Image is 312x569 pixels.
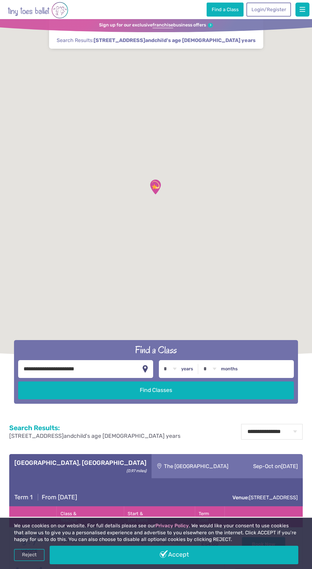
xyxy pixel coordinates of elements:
[124,507,195,527] th: Start & End Date
[232,494,298,501] a: Venue:[STREET_ADDRESS]
[14,494,77,501] h4: From [DATE]
[14,549,45,561] a: Reject
[18,381,294,399] button: Find Classes
[145,176,166,197] div: The Elgar centre
[34,494,41,501] span: |
[9,432,181,440] p: and
[232,494,249,501] strong: Venue:
[14,459,146,467] h3: [GEOGRAPHIC_DATA], [GEOGRAPHIC_DATA]
[14,523,298,543] p: We use cookies on our website. For full details please see our . We would like your consent to us...
[74,433,181,439] span: child's age [DEMOGRAPHIC_DATA] years
[50,546,298,564] a: Accept
[99,22,213,28] a: Sign up for our exclusivefranchisebusiness offers
[281,463,298,469] span: [DATE]
[14,494,32,501] span: Term 1
[221,366,238,372] label: months
[49,19,263,49] div: Search Results:
[155,523,189,529] a: Privacy Policy
[242,454,302,479] div: Sep-Oct on
[9,424,181,432] h2: Search Results:
[94,37,256,43] strong: and
[94,37,145,44] span: [STREET_ADDRESS]
[181,366,193,372] label: years
[57,507,124,527] th: Class & Teacher
[152,22,173,28] strong: franchise
[154,37,256,44] span: child's age [DEMOGRAPHIC_DATA] years
[195,507,225,527] th: Term Cost
[207,3,244,17] a: Find a Class
[18,344,294,356] h2: Find a Class
[8,1,68,19] img: tiny toes ballet
[246,3,291,17] a: Login/Register
[152,454,242,479] div: The [GEOGRAPHIC_DATA]
[124,467,146,473] small: (0.97 miles)
[9,433,64,439] span: [STREET_ADDRESS]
